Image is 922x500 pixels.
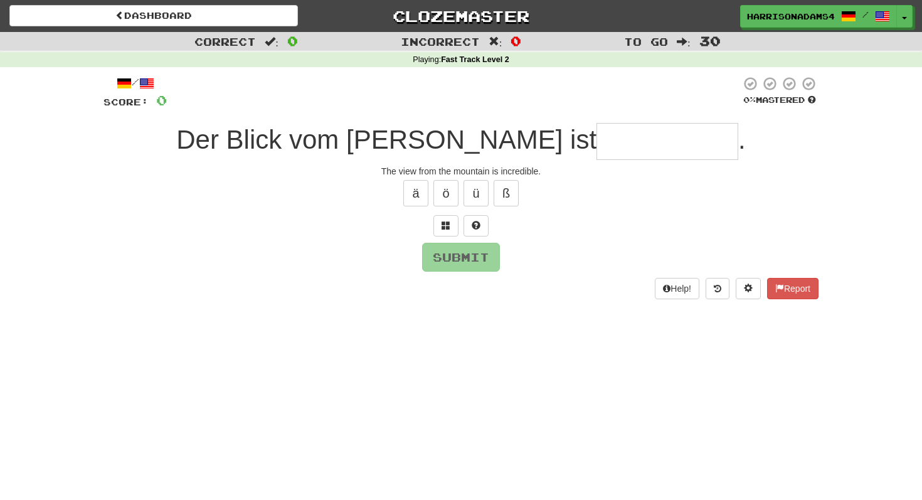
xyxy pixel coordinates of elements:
button: Single letter hint - you only get 1 per sentence and score half the points! alt+h [464,215,489,237]
span: Score: [103,97,149,107]
span: : [265,36,278,47]
div: The view from the mountain is incredible. [103,165,819,178]
span: 0 [156,92,167,108]
a: harrisonadams4 / [740,5,897,28]
a: Dashboard [9,5,298,26]
button: ä [403,180,428,206]
span: 0 [287,33,298,48]
span: Incorrect [401,35,480,48]
span: 0 % [743,95,756,105]
strong: Fast Track Level 2 [441,55,509,64]
div: / [103,76,167,92]
span: harrisonadams4 [747,11,835,22]
button: ö [433,180,458,206]
div: Mastered [741,95,819,106]
span: 30 [699,33,721,48]
button: Round history (alt+y) [706,278,729,299]
button: Report [767,278,819,299]
button: Submit [422,243,500,272]
button: ü [464,180,489,206]
span: : [489,36,502,47]
span: / [862,10,869,19]
button: ß [494,180,519,206]
span: : [677,36,691,47]
span: Der Blick vom [PERSON_NAME] ist [176,125,596,154]
span: Correct [194,35,256,48]
button: Switch sentence to multiple choice alt+p [433,215,458,237]
span: To go [624,35,668,48]
a: Clozemaster [317,5,605,27]
span: 0 [511,33,521,48]
span: . [738,125,746,154]
button: Help! [655,278,699,299]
